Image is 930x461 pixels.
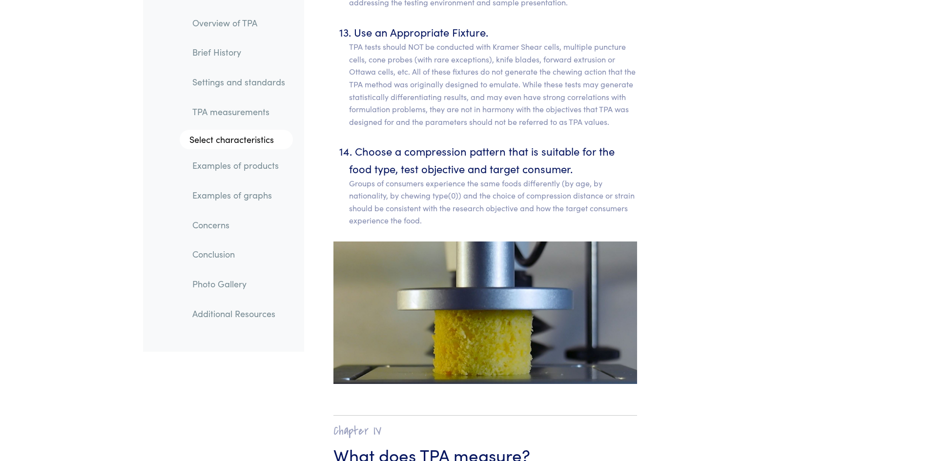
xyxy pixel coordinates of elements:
a: Settings and standards [185,71,293,93]
p: TPA tests should NOT be conducted with Kramer Shear cells, multiple puncture cells, cone probes (... [349,40,638,128]
a: Photo Gallery [185,273,293,295]
img: pound cake, precompression [333,241,638,384]
a: Overview of TPA [185,12,293,34]
li: Use an Appropriate Fixture. [349,23,638,128]
li: Choose a compression pattern that is suitable for the food type, test objective and target consumer. [349,142,638,227]
a: Brief History [185,41,293,64]
a: Examples of graphs [185,184,293,206]
a: Conclusion [185,243,293,266]
a: Concerns [185,214,293,236]
h2: Chapter IV [333,423,638,439]
a: Examples of products [185,155,293,177]
a: Additional Resources [185,302,293,325]
a: Select characteristics [180,130,293,150]
p: Groups of consumers experience the same foods differently (by age, by nationality, by chewing typ... [349,177,638,227]
a: TPA measurements [185,100,293,123]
